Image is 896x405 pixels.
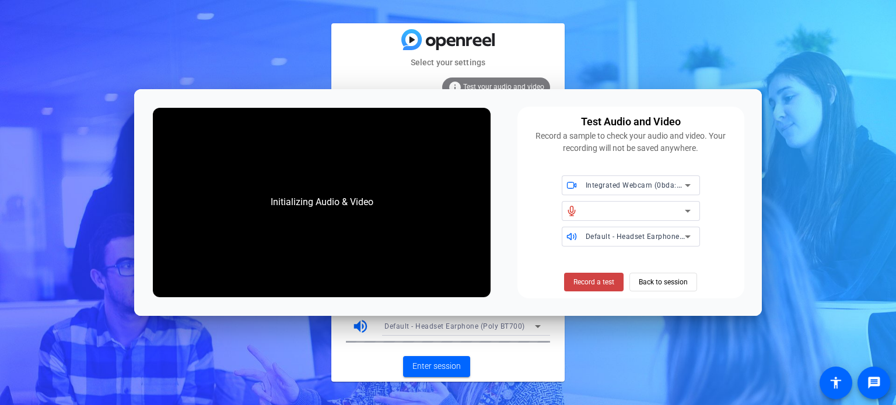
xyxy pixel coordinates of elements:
mat-icon: message [867,376,881,390]
span: Integrated Webcam (0bda:5673) [586,180,697,189]
mat-icon: accessibility [829,376,843,390]
span: Test your audio and video [463,83,544,91]
span: Enter session [412,360,461,372]
mat-icon: volume_up [352,318,369,335]
mat-card-subtitle: Select your settings [331,56,565,69]
span: Back to session [639,271,688,293]
span: Record a test [573,277,614,287]
div: Record a sample to check your audio and video. Your recording will not be saved anywhere. [524,130,737,154]
div: Test Audio and Video [581,114,681,130]
mat-icon: info [448,80,462,94]
div: Initializing Audio & Video [259,184,385,221]
img: blue-gradient.svg [401,29,495,50]
span: Default - Headset Earphone (Poly BT700) [384,322,525,330]
span: Default - Headset Earphone (Poly BT700) [586,231,726,241]
button: Record a test [564,273,624,291]
button: Back to session [629,273,697,291]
